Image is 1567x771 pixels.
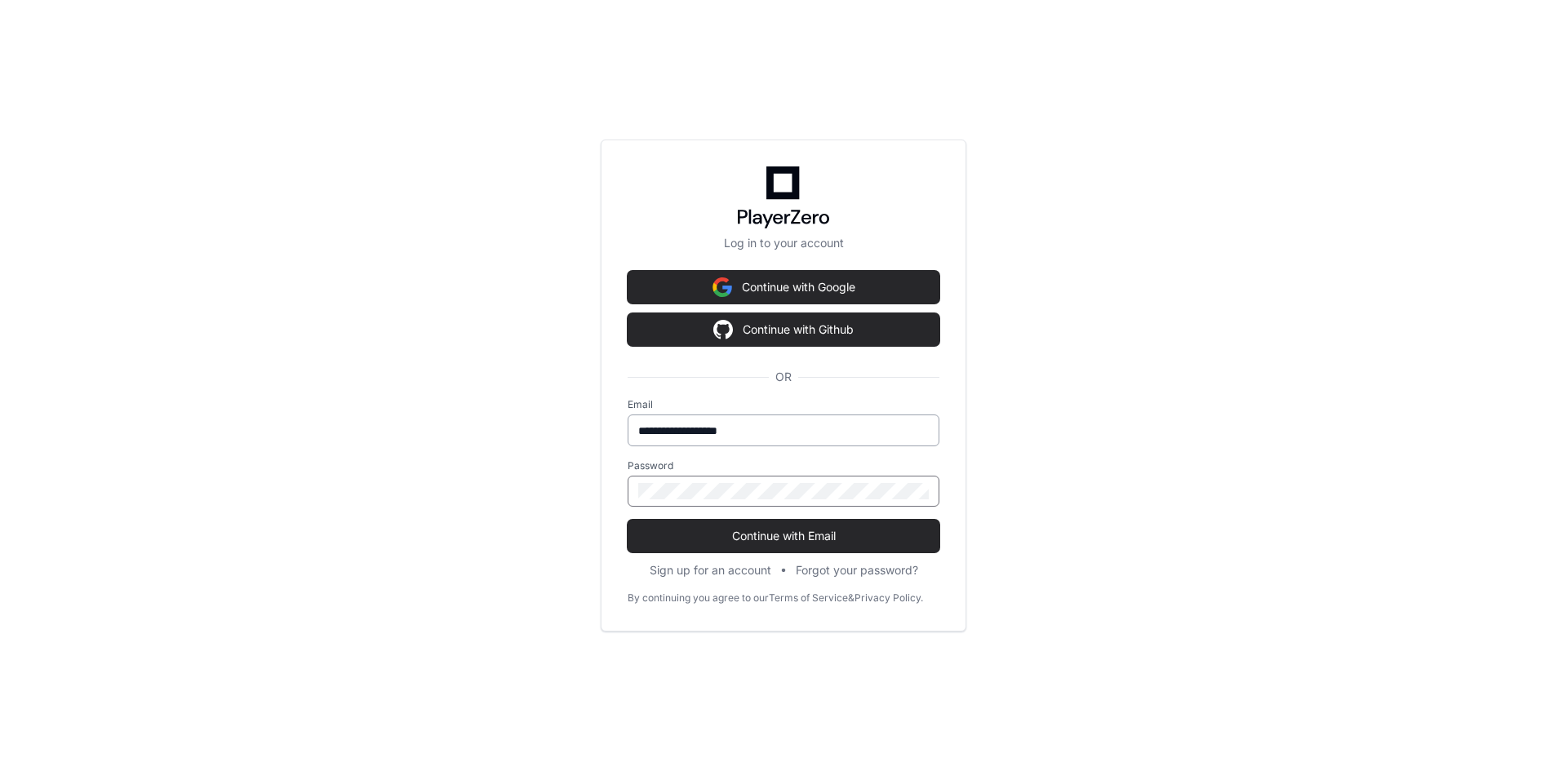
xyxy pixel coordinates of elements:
[855,592,923,605] a: Privacy Policy.
[628,271,939,304] button: Continue with Google
[628,520,939,552] button: Continue with Email
[848,592,855,605] div: &
[628,528,939,544] span: Continue with Email
[628,592,769,605] div: By continuing you agree to our
[796,562,918,578] button: Forgot your password?
[712,271,732,304] img: Sign in with google
[769,369,798,385] span: OR
[628,398,939,411] label: Email
[628,459,939,472] label: Password
[628,313,939,346] button: Continue with Github
[628,235,939,251] p: Log in to your account
[713,313,733,346] img: Sign in with google
[769,592,848,605] a: Terms of Service
[650,562,771,578] button: Sign up for an account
